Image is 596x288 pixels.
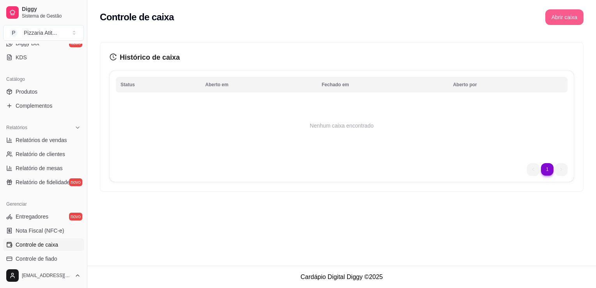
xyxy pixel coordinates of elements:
[3,100,84,112] a: Complementos
[3,252,84,265] a: Controle de fiado
[16,136,67,144] span: Relatórios de vendas
[448,77,568,92] th: Aberto por
[110,52,574,63] h3: Histórico de caixa
[24,29,57,37] div: Pizzaria Atit ...
[16,255,57,263] span: Controle de fiado
[3,176,84,188] a: Relatório de fidelidadenovo
[22,13,81,19] span: Sistema de Gestão
[3,266,84,285] button: [EMAIL_ADDRESS][DOMAIN_NAME]
[3,3,84,22] a: DiggySistema de Gestão
[116,77,200,92] th: Status
[16,164,63,172] span: Relatório de mesas
[16,213,48,220] span: Entregadores
[3,51,84,64] a: KDS
[10,29,18,37] span: P
[3,210,84,223] a: Entregadoresnovo
[22,272,71,279] span: [EMAIL_ADDRESS][DOMAIN_NAME]
[3,162,84,174] a: Relatório de mesas
[16,241,58,249] span: Controle de caixa
[3,238,84,251] a: Controle de caixa
[16,178,70,186] span: Relatório de fidelidade
[16,102,52,110] span: Complementos
[16,150,65,158] span: Relatório de clientes
[3,198,84,210] div: Gerenciar
[317,77,449,92] th: Fechado em
[3,148,84,160] a: Relatório de clientes
[3,134,84,146] a: Relatórios de vendas
[541,163,553,176] li: pagination item 1 active
[545,9,584,25] button: Abrir caixa
[200,77,317,92] th: Aberto em
[16,88,37,96] span: Produtos
[16,53,27,61] span: KDS
[3,25,84,41] button: Select a team
[6,124,27,131] span: Relatórios
[116,94,568,157] td: Nenhum caixa encontrado
[3,224,84,237] a: Nota Fiscal (NFC-e)
[110,53,117,60] span: history
[3,73,84,85] div: Catálogo
[523,159,571,180] nav: pagination navigation
[87,266,596,288] footer: Cardápio Digital Diggy © 2025
[100,11,174,23] h2: Controle de caixa
[22,6,81,13] span: Diggy
[16,227,64,235] span: Nota Fiscal (NFC-e)
[3,85,84,98] a: Produtos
